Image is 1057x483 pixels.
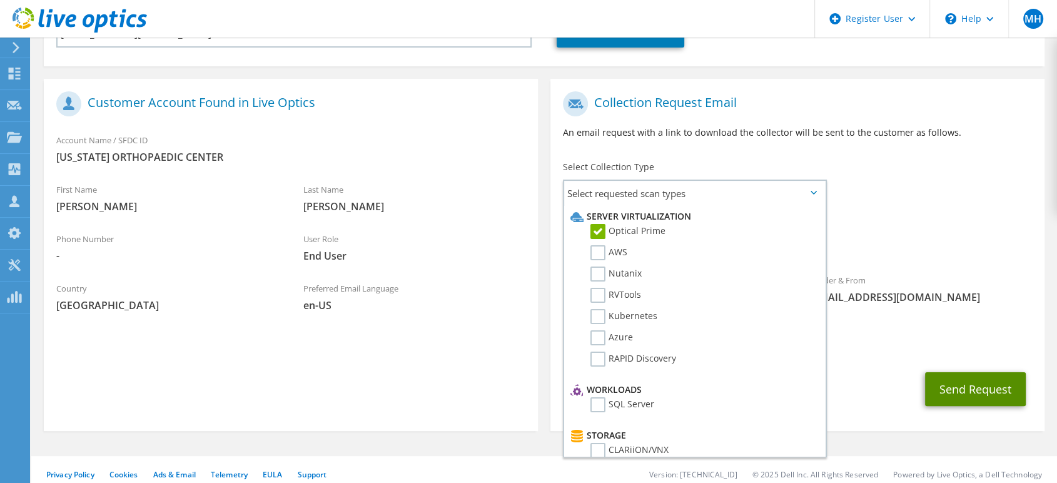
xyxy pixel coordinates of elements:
[797,267,1044,310] div: Sender & From
[291,275,538,318] div: Preferred Email Language
[297,469,326,480] a: Support
[567,428,819,443] li: Storage
[56,200,278,213] span: [PERSON_NAME]
[563,91,1026,116] h1: Collection Request Email
[564,181,825,206] span: Select requested scan types
[56,249,278,263] span: -
[550,267,797,310] div: To
[810,290,1032,304] span: [EMAIL_ADDRESS][DOMAIN_NAME]
[56,91,519,116] h1: Customer Account Found in Live Optics
[590,352,676,367] label: RAPID Discovery
[56,150,525,164] span: [US_STATE] ORTHOPAEDIC CENTER
[590,224,665,239] label: Optical Prime
[567,209,819,224] li: Server Virtualization
[44,127,538,170] div: Account Name / SFDC ID
[925,372,1026,406] button: Send Request
[590,309,657,324] label: Kubernetes
[550,211,1044,261] div: Requested Collections
[649,469,737,480] li: Version: [TECHNICAL_ID]
[590,267,642,282] label: Nutanix
[263,469,282,480] a: EULA
[563,161,654,173] label: Select Collection Type
[56,298,278,312] span: [GEOGRAPHIC_DATA]
[303,298,525,312] span: en-US
[291,176,538,220] div: Last Name
[590,443,669,458] label: CLARiiON/VNX
[590,245,627,260] label: AWS
[46,469,94,480] a: Privacy Policy
[153,469,196,480] a: Ads & Email
[303,200,525,213] span: [PERSON_NAME]
[44,226,291,269] div: Phone Number
[567,382,819,397] li: Workloads
[893,469,1042,480] li: Powered by Live Optics, a Dell Technology
[1023,9,1043,29] span: MH
[44,275,291,318] div: Country
[563,126,1032,140] p: An email request with a link to download the collector will be sent to the customer as follows.
[590,397,654,412] label: SQL Server
[590,330,633,345] label: Azure
[550,317,1044,360] div: CC & Reply To
[945,13,956,24] svg: \n
[44,176,291,220] div: First Name
[303,249,525,263] span: End User
[752,469,878,480] li: © 2025 Dell Inc. All Rights Reserved
[590,288,641,303] label: RVTools
[211,469,248,480] a: Telemetry
[109,469,138,480] a: Cookies
[291,226,538,269] div: User Role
